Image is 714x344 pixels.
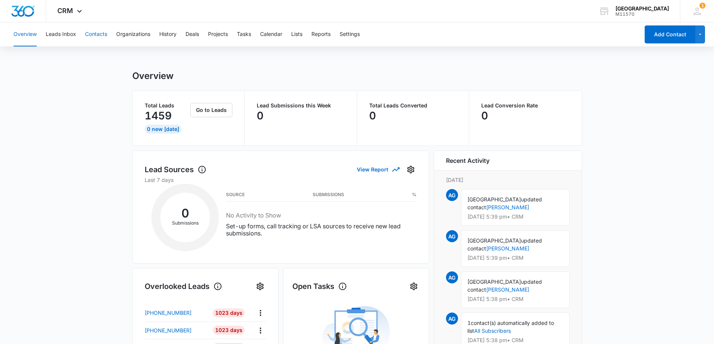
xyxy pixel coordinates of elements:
[446,189,458,201] span: AG
[615,12,669,17] div: account id
[311,22,331,46] button: Reports
[213,326,245,335] div: 1023 Days
[313,193,344,197] h3: Submissions
[46,22,76,46] button: Leads Inbox
[145,164,207,175] h1: Lead Sources
[226,223,416,237] p: Set-up forms, call tracking or LSA sources to receive new lead submissions.
[145,125,181,134] div: 0 New [DATE]
[254,307,266,319] button: Actions
[474,328,511,334] a: All Subscribers
[467,237,521,244] span: [GEOGRAPHIC_DATA]
[260,22,282,46] button: Calendar
[369,103,457,108] p: Total Leads Converted
[467,338,563,343] p: [DATE] 5:38 pm • CRM
[699,3,705,9] div: notifications count
[467,296,563,302] p: [DATE] 5:38 pm • CRM
[145,176,417,184] p: Last 7 days
[408,280,420,292] button: Settings
[85,22,107,46] button: Contacts
[467,320,554,334] span: contact(s) automatically added to list
[446,313,458,325] span: AG
[190,103,232,117] button: Go to Leads
[160,220,210,226] p: Submissions
[486,204,529,210] a: [PERSON_NAME]
[481,110,488,122] p: 0
[208,22,228,46] button: Projects
[446,156,489,165] h6: Recent Activity
[160,208,210,218] h2: 0
[257,110,263,122] p: 0
[145,103,189,108] p: Total Leads
[237,22,251,46] button: Tasks
[292,281,347,292] h1: Open Tasks
[615,6,669,12] div: account name
[257,103,345,108] p: Lead Submissions this Week
[145,326,208,334] a: [PHONE_NUMBER]
[467,255,563,261] p: [DATE] 5:39 pm • CRM
[145,309,192,317] p: [PHONE_NUMBER]
[213,308,245,317] div: 1023 Days
[159,22,177,46] button: History
[446,176,570,184] p: [DATE]
[116,22,150,46] button: Organizations
[13,22,37,46] button: Overview
[291,22,302,46] button: Lists
[467,278,521,285] span: [GEOGRAPHIC_DATA]
[186,22,199,46] button: Deals
[467,214,563,219] p: [DATE] 5:39 pm • CRM
[467,320,471,326] span: 1
[226,193,245,197] h3: Source
[486,245,529,252] a: [PERSON_NAME]
[254,280,266,292] button: Settings
[467,196,521,203] span: [GEOGRAPHIC_DATA]
[145,110,172,122] p: 1459
[132,70,174,82] h1: Overview
[481,103,570,108] p: Lead Conversion Rate
[226,211,416,220] h3: No Activity to Show
[446,271,458,283] span: AG
[645,25,695,43] button: Add Contact
[145,309,208,317] a: [PHONE_NUMBER]
[699,3,705,9] span: 1
[357,163,399,176] button: View Report
[486,286,529,293] a: [PERSON_NAME]
[412,193,416,197] h3: %
[446,230,458,242] span: AG
[57,7,73,15] span: CRM
[254,325,266,336] button: Actions
[340,22,360,46] button: Settings
[405,164,417,176] button: Settings
[190,107,232,113] a: Go to Leads
[145,281,222,292] h1: Overlooked Leads
[145,326,192,334] p: [PHONE_NUMBER]
[369,110,376,122] p: 0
